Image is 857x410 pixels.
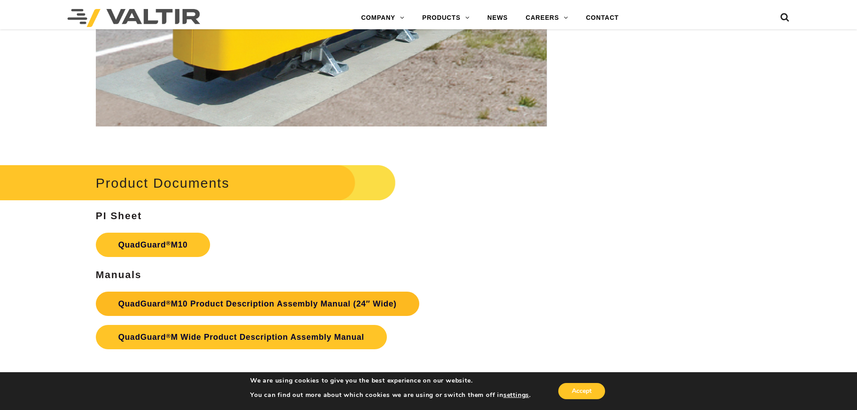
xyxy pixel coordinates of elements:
p: We are using cookies to give you the best experience on our website. [250,377,531,385]
a: PRODUCTS [413,9,479,27]
a: COMPANY [352,9,413,27]
sup: ® [166,333,171,339]
strong: Manuals [96,269,142,280]
p: You can find out more about which cookies we are using or switch them off in . [250,391,531,399]
a: CAREERS [517,9,577,27]
button: settings [503,391,529,399]
a: QuadGuard®M10 [96,233,210,257]
sup: ® [166,299,171,306]
sup: ® [166,240,171,247]
a: CONTACT [577,9,628,27]
a: NEWS [478,9,516,27]
a: QuadGuard®M Wide Product Description Assembly Manual [96,325,387,349]
strong: PI Sheet [96,210,142,221]
img: Valtir [67,9,200,27]
button: Accept [558,383,605,399]
a: QuadGuard®M10 Product Description Assembly Manual (24″ Wide) [96,292,419,316]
